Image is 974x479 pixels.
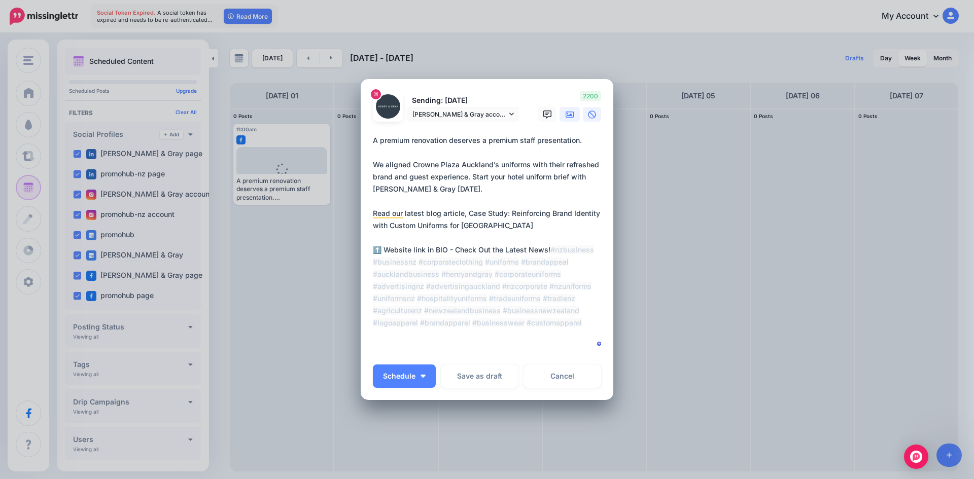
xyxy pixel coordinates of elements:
button: Schedule [373,364,436,388]
span: 2200 [580,91,601,101]
button: Save as draft [441,364,518,388]
span: Schedule [383,373,415,380]
p: Sending: [DATE] [407,95,519,106]
img: arrow-down-white.png [421,375,426,378]
div: A premium renovation deserves a premium staff presentation. We aligned Crowne Plaza Auckland’s un... [373,134,606,329]
a: Cancel [524,364,601,388]
a: [PERSON_NAME] & Gray account [407,107,519,122]
img: 47079141_225692541508873_658654211461873664_n-bsa138105.jpg [376,94,400,119]
div: Open Intercom Messenger [904,445,928,469]
span: [PERSON_NAME] & Gray account [412,109,507,120]
textarea: To enrich screen reader interactions, please activate Accessibility in Grammarly extension settings [373,134,606,353]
